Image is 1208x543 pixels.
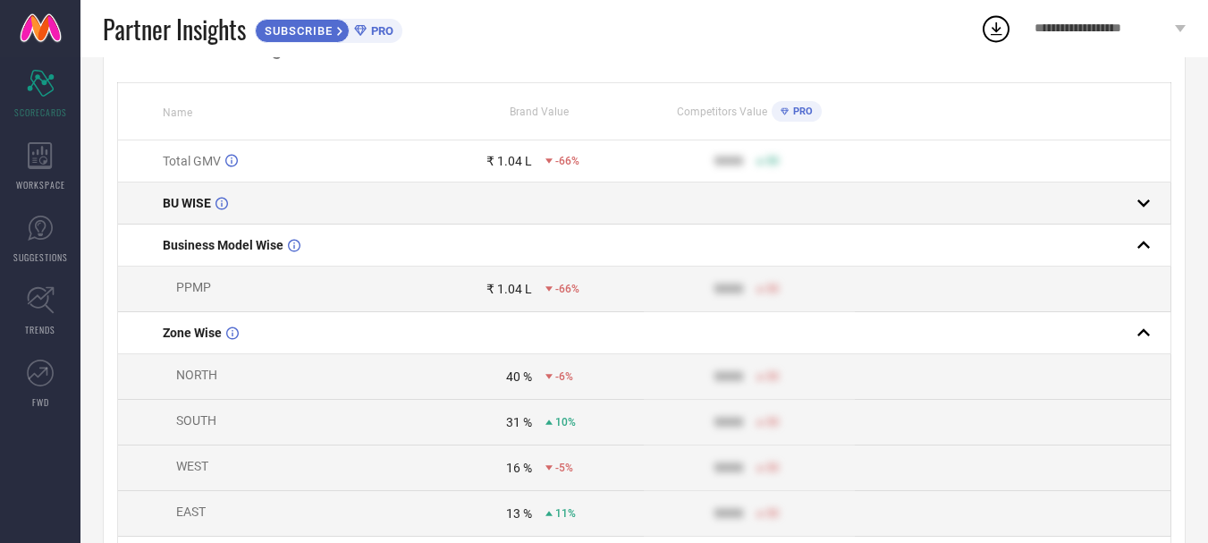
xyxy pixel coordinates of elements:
div: 9999 [714,282,743,296]
div: 31 % [506,415,532,429]
span: SUBSCRIBE [256,24,337,38]
div: 40 % [506,369,532,384]
span: -6% [555,370,573,383]
div: 9999 [714,154,743,168]
span: EAST [176,505,206,519]
div: ₹ 1.04 L [486,154,532,168]
div: 16 % [506,461,532,475]
span: 50 [766,155,779,167]
div: 13 % [506,506,532,521]
span: -66% [555,283,579,295]
span: Zone Wise [163,326,222,340]
span: WEST [176,459,208,473]
span: PRO [367,24,393,38]
span: 50 [766,462,779,474]
span: Total GMV [163,154,221,168]
span: BU WISE [163,196,211,210]
div: ₹ 1.04 L [486,282,532,296]
span: TRENDS [25,323,55,336]
div: Open download list [980,13,1012,45]
span: 11% [555,507,576,520]
span: 50 [766,507,779,520]
span: 50 [766,283,779,295]
div: 9999 [714,506,743,521]
span: 50 [766,370,779,383]
span: WORKSPACE [16,178,65,191]
span: SCORECARDS [14,106,67,119]
span: 50 [766,416,779,428]
span: -66% [555,155,579,167]
span: -5% [555,462,573,474]
span: Competitors Value [677,106,767,118]
span: 10% [555,416,576,428]
div: 9999 [714,415,743,429]
div: 9999 [714,461,743,475]
span: SOUTH [176,413,216,428]
div: 9999 [714,369,743,384]
a: SUBSCRIBEPRO [255,14,402,43]
span: Name [163,106,192,119]
span: PPMP [176,280,211,294]
span: SUGGESTIONS [13,250,68,264]
span: Partner Insights [103,11,246,47]
span: NORTH [176,368,217,382]
span: FWD [32,395,49,409]
span: Brand Value [510,106,569,118]
span: PRO [789,106,813,117]
span: Business Model Wise [163,238,283,252]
